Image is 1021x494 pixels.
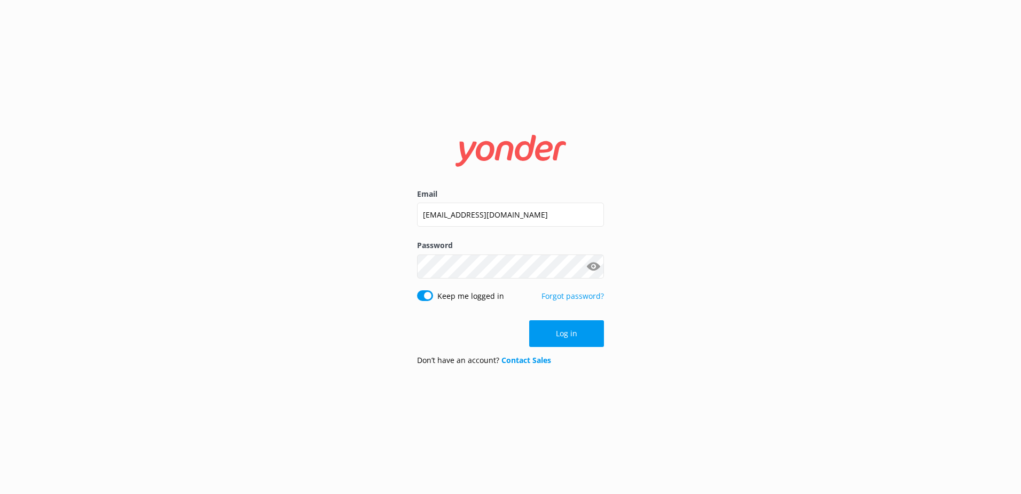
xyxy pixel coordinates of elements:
label: Password [417,240,604,251]
label: Email [417,188,604,200]
p: Don’t have an account? [417,354,551,366]
button: Show password [583,256,604,277]
a: Forgot password? [541,291,604,301]
button: Log in [529,320,604,347]
a: Contact Sales [501,355,551,365]
input: user@emailaddress.com [417,203,604,227]
label: Keep me logged in [437,290,504,302]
